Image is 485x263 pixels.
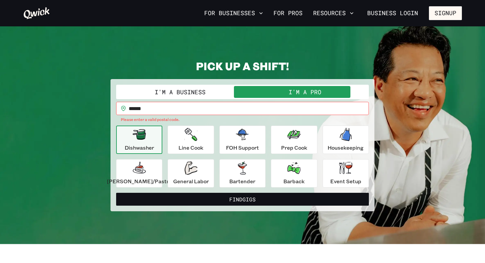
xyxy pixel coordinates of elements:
[310,8,356,19] button: Resources
[328,144,364,152] p: Housekeeping
[111,59,374,73] h2: PICK UP A SHIFT!
[242,86,368,98] button: I'm a Pro
[429,6,462,20] button: Signup
[125,144,154,152] p: Dishwasher
[121,116,364,123] p: Please enter a valid postal code.
[281,144,307,152] p: Prep Cook
[323,159,369,188] button: Event Setup
[202,8,266,19] button: For Businesses
[219,159,266,188] button: Bartender
[283,177,305,185] p: Barback
[107,177,172,185] p: [PERSON_NAME]/Pastry
[116,126,162,154] button: Dishwasher
[219,126,266,154] button: FOH Support
[330,177,361,185] p: Event Setup
[226,144,259,152] p: FOH Support
[362,6,424,20] a: Business Login
[323,126,369,154] button: Housekeeping
[178,144,203,152] p: Line Cook
[116,159,162,188] button: [PERSON_NAME]/Pastry
[173,177,209,185] p: General Labor
[168,126,214,154] button: Line Cook
[271,8,305,19] a: For Pros
[168,159,214,188] button: General Labor
[229,177,255,185] p: Bartender
[117,86,242,98] button: I'm a Business
[271,159,317,188] button: Barback
[271,126,317,154] button: Prep Cook
[116,193,369,206] button: FindGigs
